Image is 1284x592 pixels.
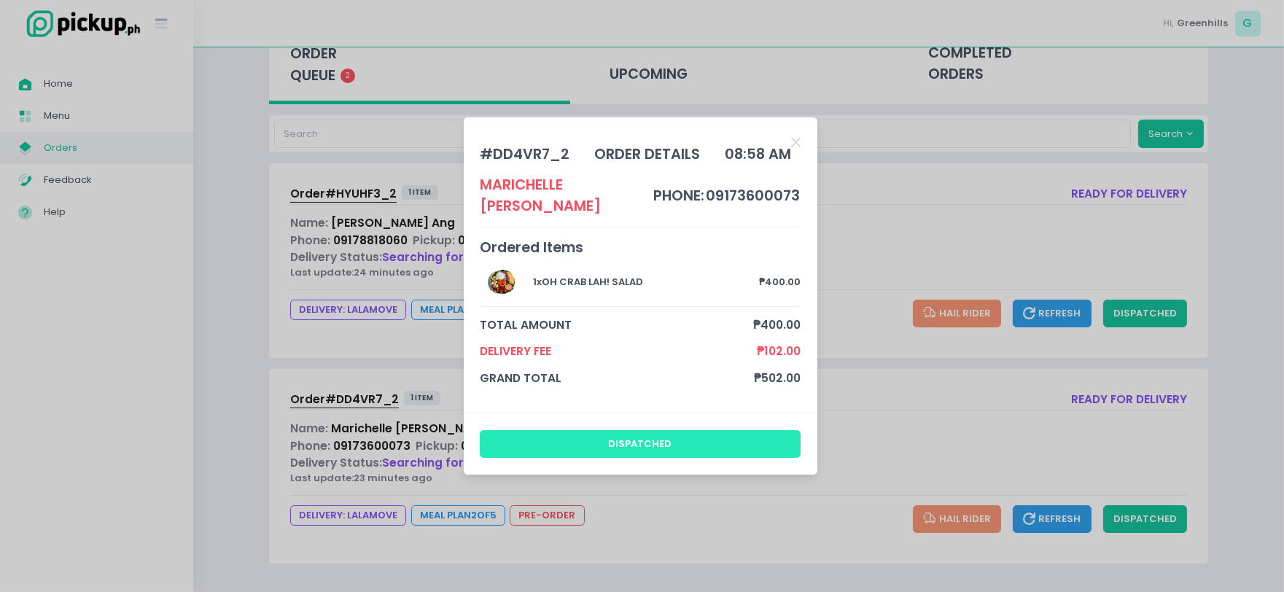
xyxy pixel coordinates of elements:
[480,144,569,165] div: # DD4VR7_2
[754,370,801,386] span: ₱502.00
[594,144,700,165] div: order details
[753,316,801,333] span: ₱400.00
[480,174,653,217] div: Marichelle [PERSON_NAME]
[725,144,791,165] div: 08:58 AM
[480,370,754,386] span: grand total
[791,134,801,149] button: Close
[480,430,801,458] button: dispatched
[480,316,753,333] span: total amount
[706,186,800,206] span: 09173600073
[653,174,705,217] td: phone:
[480,237,801,258] div: Ordered Items
[757,343,801,359] span: ₱102.00
[480,343,757,359] span: Delivery Fee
